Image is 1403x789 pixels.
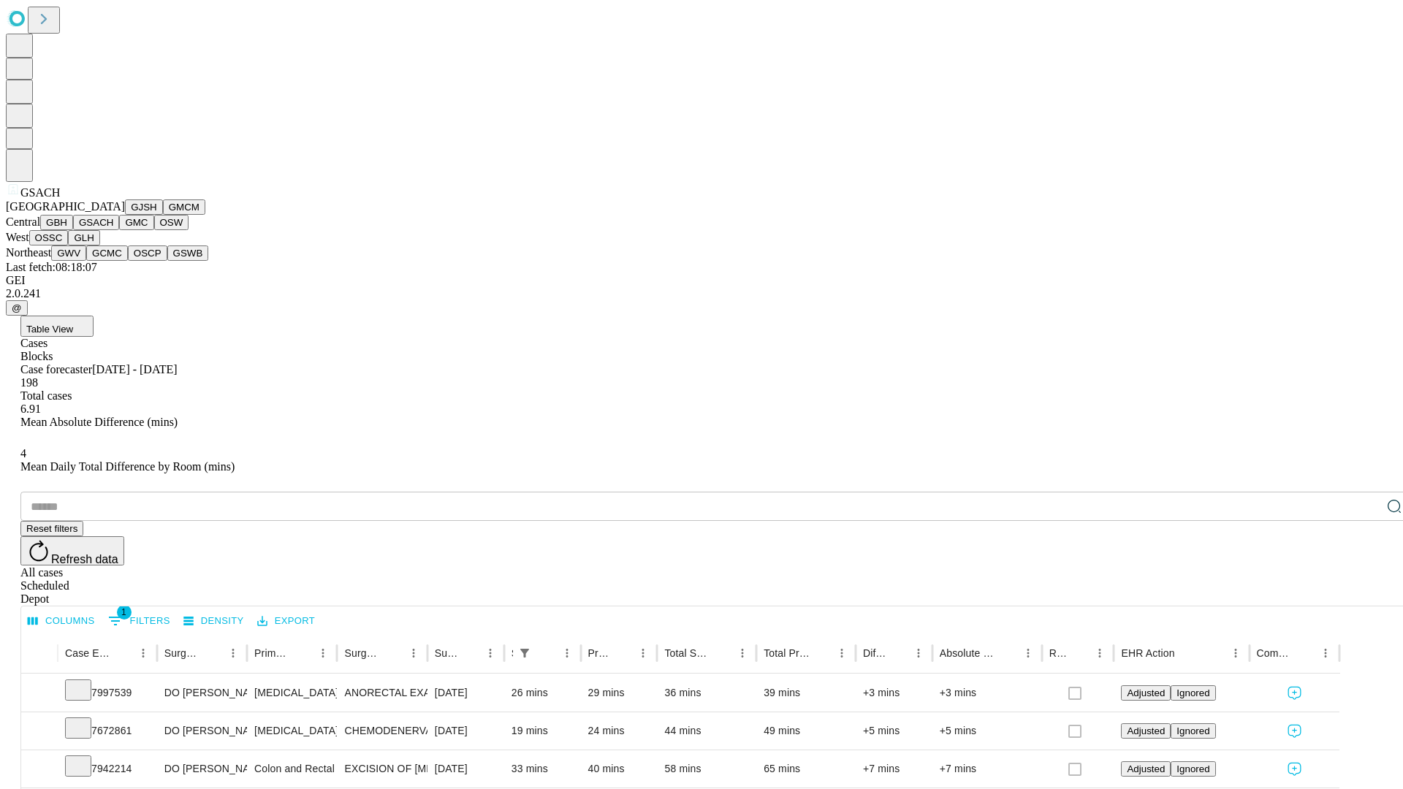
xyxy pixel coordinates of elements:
div: ANORECTAL EXAM UNDER ANESTHESIA [344,674,419,712]
div: Resolved in EHR [1049,647,1068,659]
span: Reset filters [26,523,77,534]
div: 44 mins [664,712,749,750]
button: Menu [1315,643,1336,663]
span: Case forecaster [20,363,92,376]
button: Refresh data [20,536,124,565]
div: Absolute Difference [940,647,996,659]
div: +7 mins [940,750,1035,788]
div: Difference [863,647,886,659]
span: 198 [20,376,38,389]
div: Predicted In Room Duration [588,647,612,659]
div: 19 mins [512,712,574,750]
div: 36 mins [664,674,749,712]
span: Mean Daily Total Difference by Room (mins) [20,460,235,473]
span: Mean Absolute Difference (mins) [20,416,178,428]
button: Select columns [24,610,99,633]
button: Menu [403,643,424,663]
div: 33 mins [512,750,574,788]
button: Menu [1225,643,1246,663]
div: +3 mins [940,674,1035,712]
div: DO [PERSON_NAME] Do [164,712,240,750]
div: Scheduled In Room Duration [512,647,513,659]
button: Sort [811,643,832,663]
div: 7672861 [65,712,150,750]
button: Expand [28,681,50,706]
button: GMCM [163,199,205,215]
div: EXCISION OF [MEDICAL_DATA] SIMPLE [344,750,419,788]
div: [DATE] [435,712,497,750]
button: Show filters [104,609,174,633]
button: Sort [712,643,732,663]
span: Adjusted [1127,687,1165,698]
button: Menu [133,643,153,663]
button: GMC [119,215,153,230]
button: Sort [202,643,223,663]
button: Expand [28,719,50,744]
button: OSW [154,215,189,230]
button: Show filters [514,643,535,663]
button: GWV [51,245,86,261]
div: 65 mins [764,750,848,788]
span: @ [12,302,22,313]
span: 4 [20,447,26,460]
button: Menu [480,643,501,663]
div: 39 mins [764,674,848,712]
button: Table View [20,316,94,337]
button: Sort [997,643,1018,663]
span: [DATE] - [DATE] [92,363,177,376]
div: 29 mins [588,674,650,712]
div: 7942214 [65,750,150,788]
button: GSACH [73,215,119,230]
button: GBH [40,215,73,230]
button: Sort [460,643,480,663]
div: [DATE] [435,674,497,712]
div: Total Scheduled Duration [664,647,710,659]
div: EHR Action [1121,647,1174,659]
span: Ignored [1176,687,1209,698]
div: [MEDICAL_DATA] [254,674,330,712]
div: Primary Service [254,647,291,659]
button: Menu [1018,643,1038,663]
span: West [6,231,29,243]
div: +3 mins [863,674,925,712]
div: 40 mins [588,750,650,788]
div: DO [PERSON_NAME] Do [164,750,240,788]
button: Sort [383,643,403,663]
button: GSWB [167,245,209,261]
div: 24 mins [588,712,650,750]
span: Table View [26,324,73,335]
button: Sort [536,643,557,663]
span: Refresh data [51,553,118,565]
button: GJSH [125,199,163,215]
button: Menu [732,643,753,663]
button: Ignored [1171,761,1215,777]
div: [DATE] [435,750,497,788]
div: +7 mins [863,750,925,788]
span: Ignored [1176,763,1209,774]
button: Sort [1069,643,1090,663]
button: Adjusted [1121,723,1171,739]
div: Surgery Date [435,647,458,659]
span: Last fetch: 08:18:07 [6,261,97,273]
button: Ignored [1171,723,1215,739]
button: Expand [28,757,50,782]
div: 2.0.241 [6,287,1397,300]
span: Adjusted [1127,763,1165,774]
button: @ [6,300,28,316]
button: Reset filters [20,521,83,536]
div: Surgeon Name [164,647,201,659]
div: GEI [6,274,1397,287]
button: Export [254,610,319,633]
div: Comments [1257,647,1293,659]
span: 6.91 [20,403,41,415]
button: GCMC [86,245,128,261]
div: DO [PERSON_NAME] Do [164,674,240,712]
div: +5 mins [863,712,925,750]
div: 49 mins [764,712,848,750]
div: Total Predicted Duration [764,647,810,659]
span: [GEOGRAPHIC_DATA] [6,200,125,213]
span: Central [6,216,40,228]
button: OSCP [128,245,167,261]
button: Sort [1176,643,1197,663]
div: Case Epic Id [65,647,111,659]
